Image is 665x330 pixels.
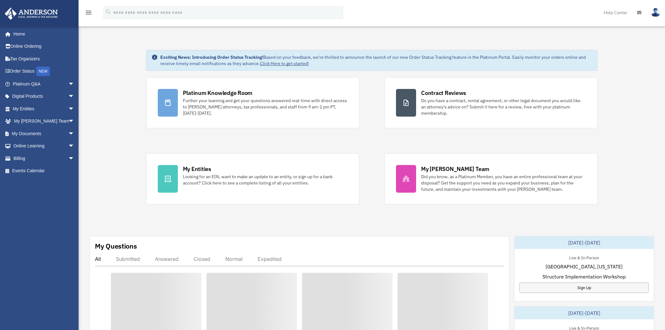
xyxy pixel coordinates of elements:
div: Submitted [116,256,140,262]
div: Expedited [258,256,282,262]
span: arrow_drop_down [68,102,81,115]
div: [DATE]-[DATE] [514,236,654,249]
a: Digital Productsarrow_drop_down [4,90,84,103]
a: Contract Reviews Do you have a contract, rental agreement, or other legal document you would like... [384,77,597,128]
a: My Entitiesarrow_drop_down [4,102,84,115]
div: Platinum Knowledge Room [183,89,253,97]
div: Normal [225,256,243,262]
span: arrow_drop_down [68,115,81,128]
span: arrow_drop_down [68,140,81,153]
span: arrow_drop_down [68,78,81,91]
a: My Entities Looking for an EIN, want to make an update to an entity, or sign up for a bank accoun... [146,153,359,204]
a: Events Calendar [4,165,84,177]
span: Structure Implementation Workshop [542,273,626,280]
a: Platinum Q&Aarrow_drop_down [4,78,84,90]
a: Order StatusNEW [4,65,84,78]
a: Platinum Knowledge Room Further your learning and get your questions answered real-time with dire... [146,77,359,128]
a: Sign Up [519,283,649,293]
div: My Entities [183,165,211,173]
a: Tax Organizers [4,52,84,65]
a: menu [85,11,92,16]
div: Contract Reviews [421,89,466,97]
span: [GEOGRAPHIC_DATA], [US_STATE] [546,263,623,270]
strong: Exciting News: Introducing Order Status Tracking! [160,54,263,60]
div: My [PERSON_NAME] Team [421,165,489,173]
a: Online Ordering [4,40,84,53]
div: NEW [36,67,50,76]
img: Anderson Advisors Platinum Portal [3,8,60,20]
div: All [95,256,101,262]
a: Billingarrow_drop_down [4,152,84,165]
a: My Documentsarrow_drop_down [4,127,84,140]
a: Online Learningarrow_drop_down [4,140,84,152]
div: Answered [155,256,179,262]
a: Home [4,28,81,40]
a: My [PERSON_NAME] Teamarrow_drop_down [4,115,84,128]
div: My Questions [95,241,137,251]
a: My [PERSON_NAME] Team Did you know, as a Platinum Member, you have an entire professional team at... [384,153,597,204]
div: Did you know, as a Platinum Member, you have an entire professional team at your disposal? Get th... [421,173,586,192]
a: Click Here to get started! [260,61,309,66]
div: Looking for an EIN, want to make an update to an entity, or sign up for a bank account? Click her... [183,173,348,186]
div: Further your learning and get your questions answered real-time with direct access to [PERSON_NAM... [183,97,348,116]
div: Closed [194,256,210,262]
i: search [105,8,112,15]
div: Live & In-Person [564,254,604,261]
span: arrow_drop_down [68,90,81,103]
div: [DATE]-[DATE] [514,307,654,319]
div: Based on your feedback, we're thrilled to announce the launch of our new Order Status Tracking fe... [160,54,592,67]
img: User Pic [651,8,660,17]
span: arrow_drop_down [68,152,81,165]
div: Do you have a contract, rental agreement, or other legal document you would like an attorney's ad... [421,97,586,116]
i: menu [85,9,92,16]
span: arrow_drop_down [68,127,81,140]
